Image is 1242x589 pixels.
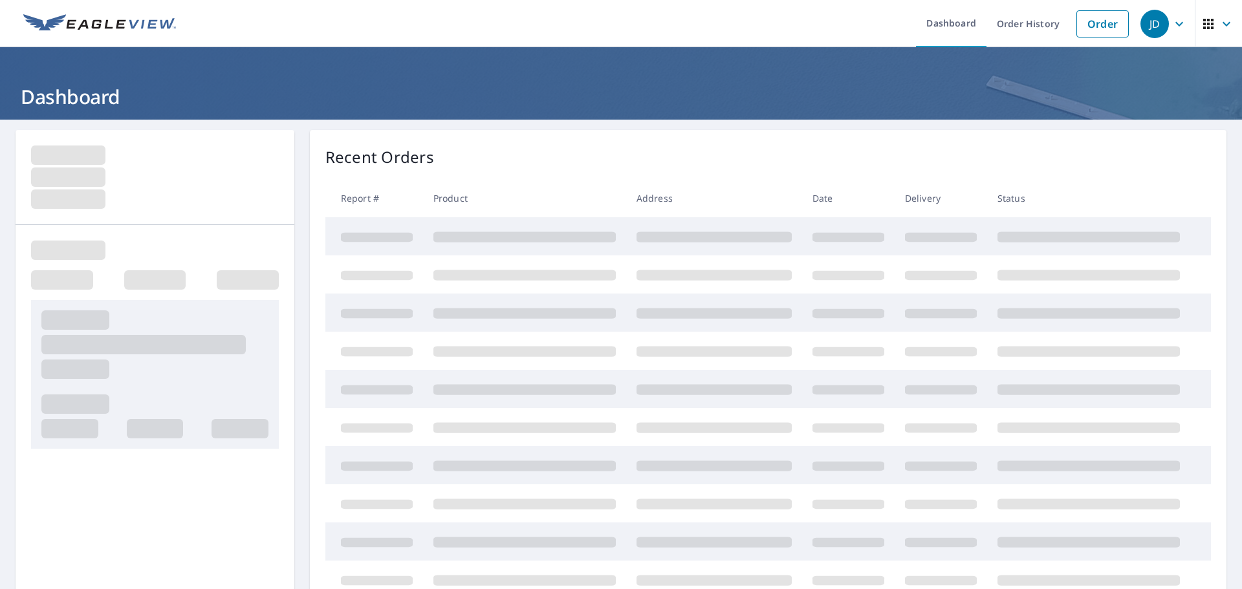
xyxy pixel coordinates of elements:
[16,83,1226,110] h1: Dashboard
[325,145,434,169] p: Recent Orders
[987,179,1190,217] th: Status
[895,179,987,217] th: Delivery
[626,179,802,217] th: Address
[423,179,626,217] th: Product
[1140,10,1169,38] div: JD
[802,179,895,217] th: Date
[23,14,176,34] img: EV Logo
[1076,10,1129,37] a: Order
[325,179,423,217] th: Report #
